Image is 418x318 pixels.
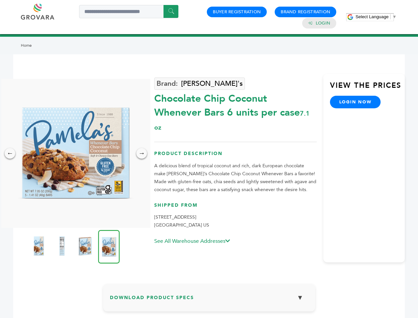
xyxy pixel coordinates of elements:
[355,14,389,19] span: Select Language
[110,291,308,310] h3: Download Product Specs
[98,230,120,263] img: Chocolate Chip Coconut Whenever Bars 6 units per case 7.1 oz
[392,14,396,19] span: ▼
[281,9,330,15] a: Brand Registration
[330,96,381,108] a: login now
[154,162,317,194] p: A delicious blend of tropical coconut and rich, dark European chocolate make [PERSON_NAME]’s Choc...
[77,233,93,259] img: Chocolate Chip Coconut Whenever Bars 6 units per case 7.1 oz
[154,150,317,162] h3: Product Description
[154,213,317,229] p: [STREET_ADDRESS] [GEOGRAPHIC_DATA] US
[355,14,396,19] a: Select Language​
[154,88,317,133] div: Chocolate Chip Coconut Whenever Bars 6 units per case
[154,238,230,245] a: See All Warehouse Addresses
[54,233,70,259] img: Chocolate Chip Coconut Whenever Bars 6 units per case 7.1 oz Nutrition Info
[21,43,32,48] a: Home
[330,80,405,96] h3: View the Prices
[316,20,330,26] a: Login
[136,148,147,159] div: →
[292,291,308,305] button: ▼
[154,202,317,214] h3: Shipped From
[79,5,178,18] input: Search a product or brand...
[30,233,47,259] img: Chocolate Chip Coconut Whenever Bars 6 units per case 7.1 oz Product Label
[5,148,15,159] div: ←
[213,9,261,15] a: Buyer Registration
[154,78,245,90] a: [PERSON_NAME]'s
